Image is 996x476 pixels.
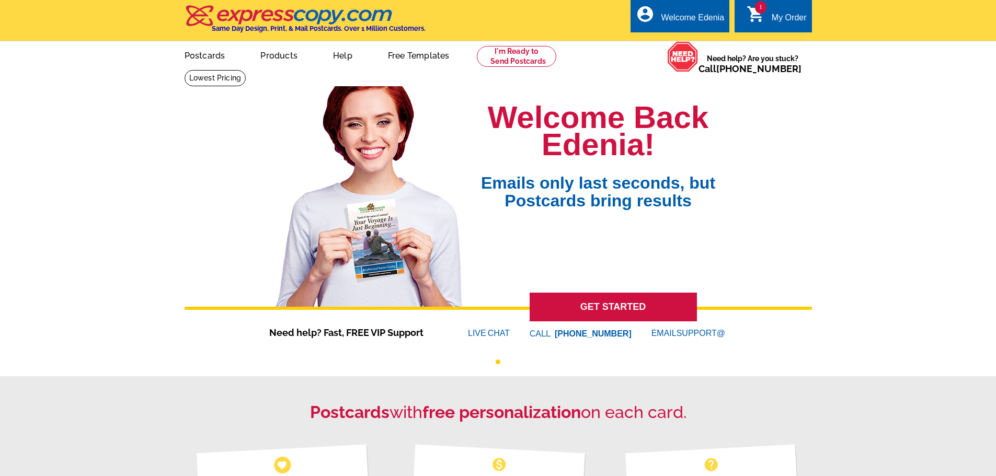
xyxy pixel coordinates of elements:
[747,5,765,24] i: shopping_cart
[212,25,426,32] h4: Same Day Design, Print, & Mail Postcards. Over 1 Million Customers.
[470,104,727,158] h1: Welcome Back Edenia!
[185,13,426,32] a: Same Day Design, Print, & Mail Postcards. Over 1 Million Customers.
[755,1,766,14] span: 1
[316,42,369,67] a: Help
[661,13,724,28] div: Welcome Edenia
[496,359,500,364] button: 1 of 1
[269,78,470,307] img: welcome-back-logged-in.png
[269,326,437,340] span: Need help? Fast, FREE VIP Support
[468,329,510,338] a: LIVECHAT
[772,13,807,28] div: My Order
[371,42,466,67] a: Free Templates
[168,42,242,67] a: Postcards
[716,63,802,74] a: [PHONE_NUMBER]
[699,53,807,74] span: Need help? Are you stuck?
[185,402,812,422] h2: with on each card.
[422,402,581,422] strong: free personalization
[470,158,727,210] span: Emails only last seconds, but Postcards bring results
[699,63,802,74] span: Call
[310,402,390,422] strong: Postcards
[636,5,655,24] i: account_circle
[491,456,508,473] span: monetization_on
[703,456,719,473] span: help
[667,41,699,72] img: help
[244,42,314,67] a: Products
[468,327,488,340] font: LIVE
[747,11,807,25] a: 1 shopping_cart My Order
[530,293,697,321] a: GET STARTED
[277,459,288,470] span: favorite
[677,327,727,340] font: SUPPORT@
